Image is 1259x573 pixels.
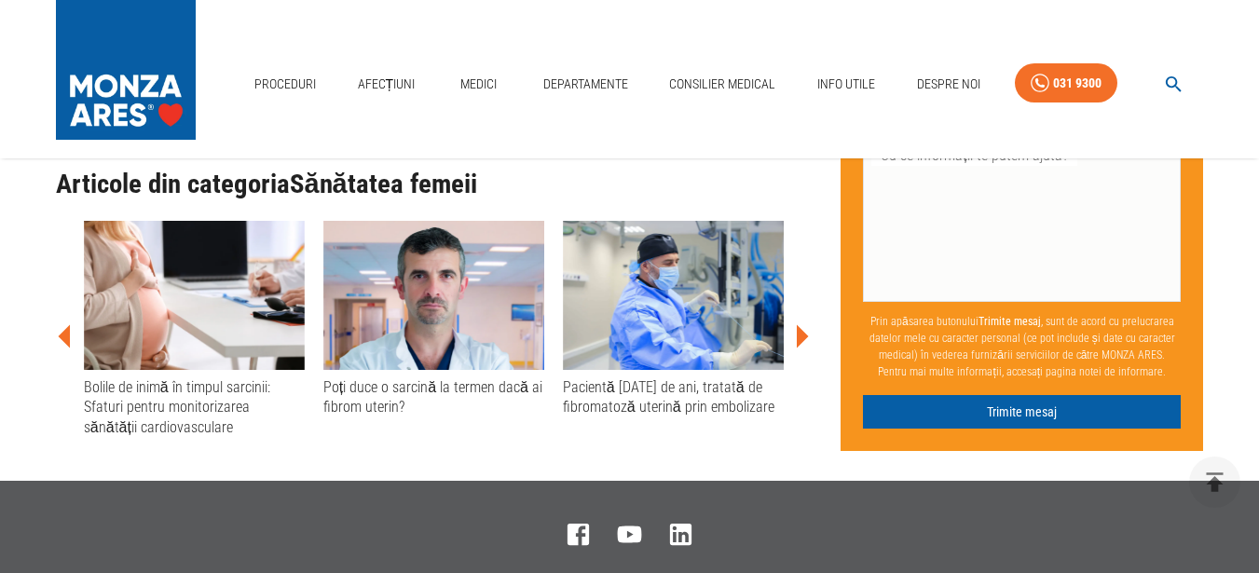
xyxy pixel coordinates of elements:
div: Poți duce o sarcină la termen dacă ai fibrom uterin? [323,377,544,417]
h3: Articole din categoria Sănătatea femeii [56,170,812,199]
a: Consilier Medical [662,65,783,103]
p: Prin apăsarea butonului , sunt de acord cu prelucrarea datelor mele cu caracter personal (ce pot ... [863,306,1181,388]
div: Pacientă [DATE] de ani, tratată de fibromatoză uterină prin embolizare [563,377,784,417]
a: Medici [449,65,509,103]
a: Poți duce o sarcină la termen dacă ai fibrom uterin? [323,221,544,417]
div: 031 9300 [1053,72,1102,95]
a: 031 9300 [1015,63,1117,103]
a: Afecțiuni [350,65,423,103]
a: Departamente [536,65,636,103]
button: delete [1189,457,1240,508]
img: Bolile de inimă în timpul sarcinii: Sfaturi pentru monitorizarea sănătății cardiovasculare [84,221,305,370]
img: Poți duce o sarcină la termen dacă ai fibrom uterin? [323,221,544,370]
a: Despre Noi [910,65,988,103]
button: Trimite mesaj [863,395,1181,430]
a: Info Utile [810,65,883,103]
b: Trimite mesaj [978,315,1041,328]
a: Bolile de inimă în timpul sarcinii: Sfaturi pentru monitorizarea sănătății cardiovasculare [84,221,305,437]
img: Pacientă de 25 de ani, tratată de fibromatoză uterină prin embolizare [563,221,784,370]
div: Bolile de inimă în timpul sarcinii: Sfaturi pentru monitorizarea sănătății cardiovasculare [84,377,305,437]
a: Pacientă [DATE] de ani, tratată de fibromatoză uterină prin embolizare [563,221,784,417]
a: Proceduri [247,65,323,103]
